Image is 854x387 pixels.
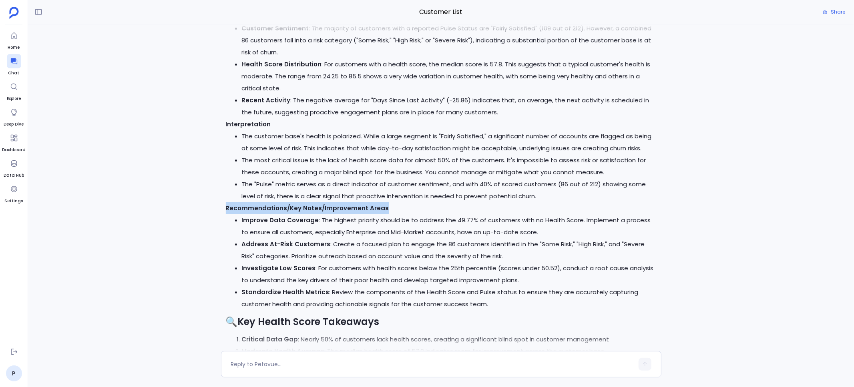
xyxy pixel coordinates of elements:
[238,315,380,328] strong: Key Health Score Takeaways
[4,156,24,179] a: Data Hub
[242,60,322,68] strong: Health Score Distribution
[226,120,271,128] strong: Interpretation
[831,9,845,15] span: Share
[242,264,316,272] strong: Investigate Low Scores
[2,147,26,153] span: Dashboard
[226,204,389,212] strong: Recommendations/Key Notes/Improvement Areas
[4,105,24,128] a: Deep Dive
[818,6,850,18] button: Share
[4,172,24,179] span: Data Hub
[4,121,24,128] span: Deep Dive
[5,182,23,204] a: Settings
[242,262,657,286] li: : For customers with health scores below the 25th percentile (scores under 50.52), conduct a root...
[226,315,657,329] h2: 🔍
[242,214,657,238] li: : The highest priority should be to address the 49.77% of customers with no Health Score. Impleme...
[6,365,22,381] a: P
[242,94,657,118] li: : The negative average for "Days Since Last Activity" (-25.86) indicates that, on average, the ne...
[242,130,657,154] li: The customer base's health is polarized. While a large segment is "Fairly Satisfied," a significa...
[242,22,657,58] li: : The majority of customers with a reported Pulse Status are "Fairly Satisfied" (109 out of 212)....
[7,54,21,76] a: Chat
[7,96,21,102] span: Explore
[242,333,657,345] li: : Nearly 50% of customers lack health scores, creating a significant blind spot in customer manag...
[7,28,21,51] a: Home
[242,58,657,94] li: : For customers with a health score, the median score is 57.8. This suggests that a typical custo...
[2,131,26,153] a: Dashboard
[7,80,21,102] a: Explore
[7,44,21,51] span: Home
[242,178,657,202] li: The "Pulse" metric serves as a direct indicator of customer sentiment, and with 40% of scored cus...
[242,286,657,310] li: : Review the components of the Health Score and Pulse status to ensure they are accurately captur...
[9,7,19,19] img: petavue logo
[5,198,23,204] span: Settings
[7,70,21,76] span: Chat
[242,96,291,104] strong: Recent Activity
[221,7,661,17] span: Customer List
[242,154,657,178] li: The most critical issue is the lack of health score data for almost 50% of the customers. It's im...
[242,288,330,296] strong: Standardize Health Metrics
[242,238,657,262] li: : Create a focused plan to engage the 86 customers identified in the "Some Risk," "High Risk," an...
[242,216,319,224] strong: Improve Data Coverage
[242,240,331,248] strong: Address At-Risk Customers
